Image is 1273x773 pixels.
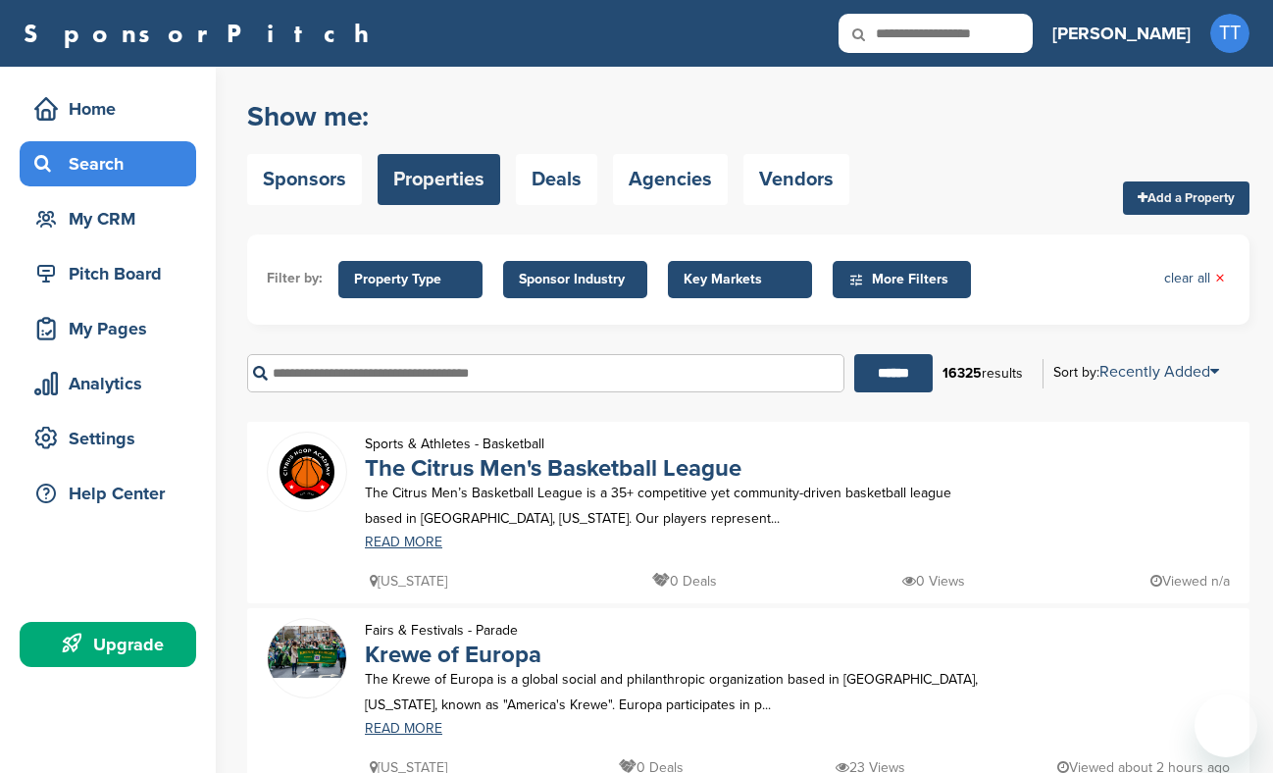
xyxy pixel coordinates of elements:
a: Agencies [613,154,728,205]
a: My CRM [20,196,196,241]
a: [PERSON_NAME] [1052,12,1191,55]
p: 0 Views [902,569,965,593]
a: READ MORE [365,722,990,736]
a: Search [20,141,196,186]
span: More Filters [848,269,961,290]
img: Galway parade [268,626,346,678]
a: Recently Added [1099,362,1219,382]
a: Pitch Board [20,251,196,296]
b: 16325 [942,365,982,382]
div: Help Center [29,476,196,511]
span: TT [1210,14,1249,53]
div: Search [29,146,196,181]
a: clear all× [1164,268,1225,289]
a: My Pages [20,306,196,351]
span: × [1215,268,1225,289]
p: The Krewe of Europa is a global social and philanthropic organization based in [GEOGRAPHIC_DATA],... [365,667,990,716]
div: Sort by: [1053,364,1219,380]
span: Sponsor Industry [519,269,632,290]
p: [US_STATE] [370,569,447,593]
div: Home [29,91,196,127]
a: Analytics [20,361,196,406]
a: Properties [378,154,500,205]
p: Fairs & Festivals - Parade [365,618,541,643]
img: Citrus hoop academy emblem 2 [268,433,346,511]
span: Property Type [354,269,467,290]
a: Settings [20,416,196,461]
div: Upgrade [29,627,196,662]
li: Filter by: [267,268,323,289]
div: Analytics [29,366,196,401]
p: 0 Deals [652,569,717,593]
a: Krewe of Europa [365,641,541,669]
a: Help Center [20,471,196,516]
a: Home [20,86,196,131]
a: SponsorPitch [24,21,382,46]
a: The Citrus Men's Basketball League [365,454,741,483]
p: The Citrus Men’s Basketball League is a 35+ competitive yet community-driven basketball league ba... [365,481,990,530]
h2: Show me: [247,99,849,134]
a: Vendors [743,154,849,205]
a: Sponsors [247,154,362,205]
div: Pitch Board [29,256,196,291]
p: Sports & Athletes - Basketball [365,432,741,456]
h3: [PERSON_NAME] [1052,20,1191,47]
a: READ MORE [365,536,990,549]
iframe: Button to launch messaging window [1195,695,1257,757]
div: My CRM [29,201,196,236]
p: Viewed n/a [1150,569,1230,593]
div: results [933,357,1033,390]
a: Add a Property [1123,181,1249,215]
div: Settings [29,421,196,456]
a: Upgrade [20,622,196,667]
div: My Pages [29,311,196,346]
a: Deals [516,154,597,205]
span: Key Markets [684,269,796,290]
